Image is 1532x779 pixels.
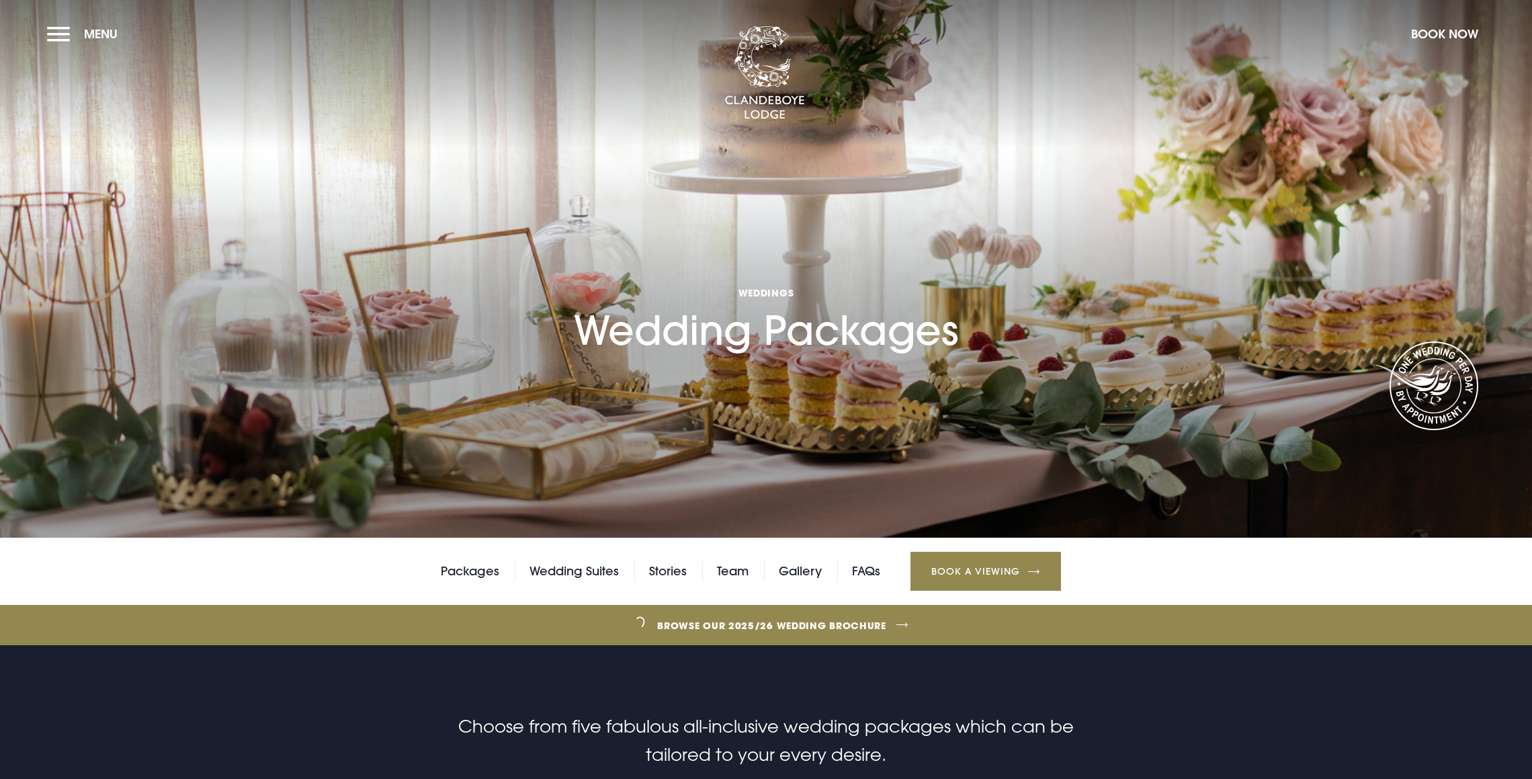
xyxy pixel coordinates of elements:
[910,552,1061,591] a: Book a Viewing
[717,561,749,581] a: Team
[47,19,124,48] button: Menu
[852,561,880,581] a: FAQs
[441,561,499,581] a: Packages
[779,561,822,581] a: Gallery
[529,561,619,581] a: Wedding Suites
[574,190,958,354] h1: Wedding Packages
[574,286,958,299] span: Weddings
[84,26,118,42] span: Menu
[446,712,1086,769] p: Choose from five fabulous all-inclusive wedding packages which can be tailored to your every desire.
[724,26,805,120] img: Clandeboye Lodge
[649,561,687,581] a: Stories
[1404,19,1485,48] button: Book Now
